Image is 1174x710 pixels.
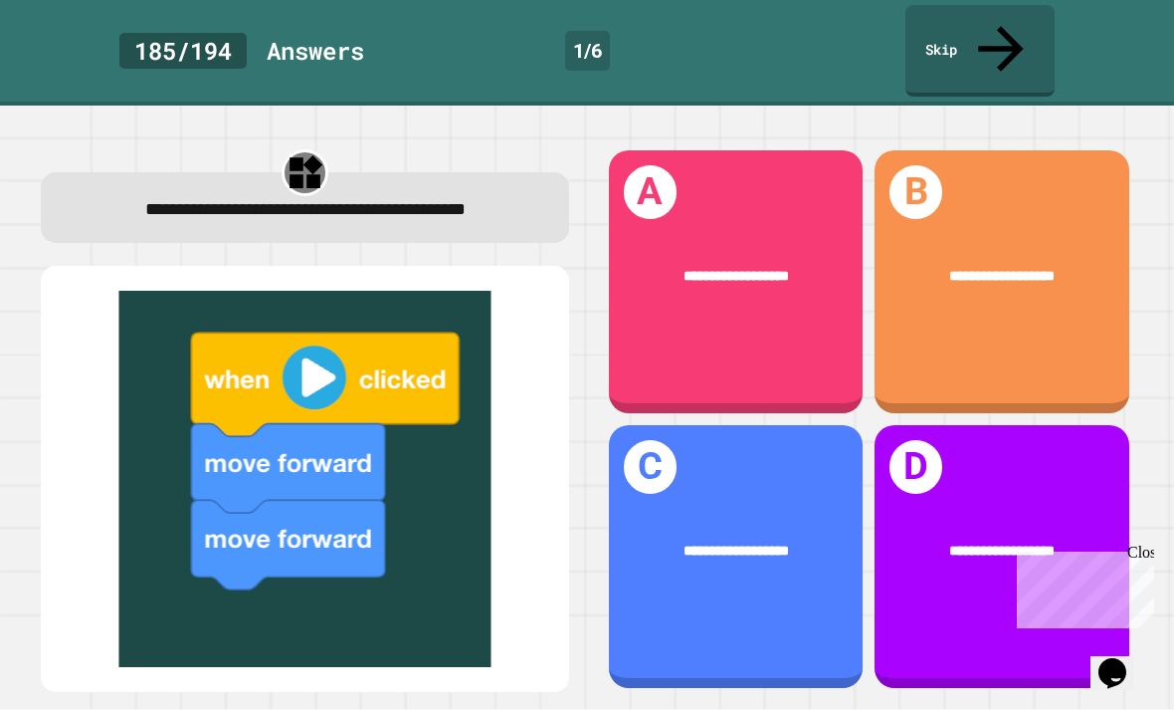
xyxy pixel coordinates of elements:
[624,165,677,218] h1: A
[1090,630,1154,690] iframe: chat widget
[119,33,247,69] div: 185 / 194
[889,165,942,218] h1: B
[1009,544,1154,628] iframe: chat widget
[565,31,610,71] div: 1 / 6
[61,291,549,667] img: quiz-media%2F6IhDFf0hLwk4snTYpQLF.png
[624,440,677,493] h1: C
[889,440,942,493] h1: D
[267,33,364,69] div: Answer s
[8,8,137,126] div: Chat with us now!Close
[905,5,1055,97] a: Skip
